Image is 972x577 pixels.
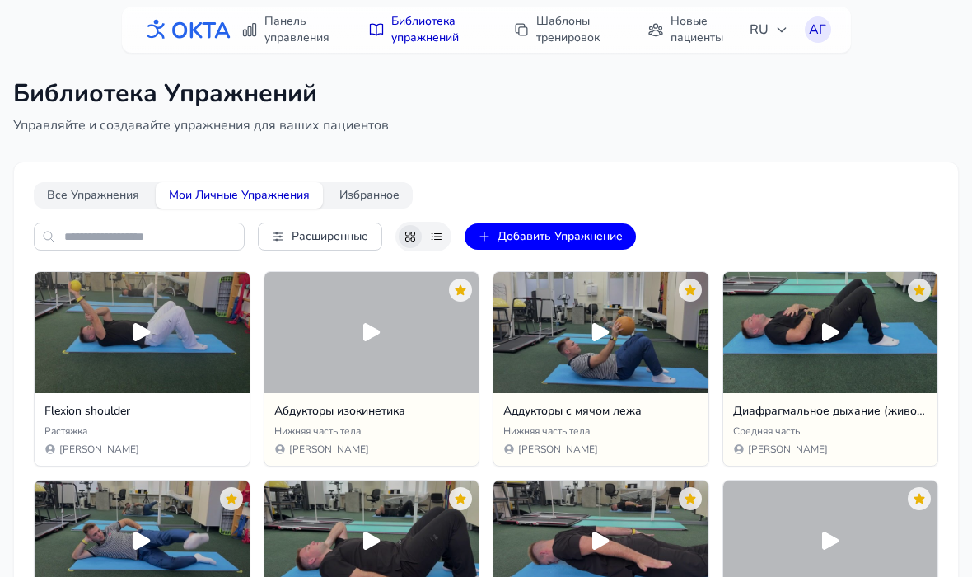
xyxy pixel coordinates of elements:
button: Избранное [326,182,413,209]
h3: Диафрагмальное дыхание (животом) [733,403,928,420]
button: Добавить Упражнение [465,223,636,250]
span: Средняя часть [733,425,800,438]
a: Панель управления [231,7,345,53]
span: RU [750,20,788,40]
h3: Аддукторы с мячом лежа [503,403,699,420]
span: Нижняя часть тела [503,425,590,438]
a: Новые пациенты [638,7,740,53]
span: Расширенные [292,228,368,245]
span: Нижняя часть тела [274,425,361,438]
img: OKTA logo [142,13,231,46]
span: [PERSON_NAME] [518,443,598,456]
h1: Библиотека Упражнений [13,79,959,109]
button: Мои Личные Упражнения [156,182,323,209]
span: [PERSON_NAME] [59,443,139,456]
span: [PERSON_NAME] [289,443,369,456]
a: Библиотека упражнений [358,7,490,53]
span: Растяжка [44,425,87,438]
h3: Flexion shoulder [44,403,240,420]
span: [PERSON_NAME] [748,443,828,456]
a: Шаблоны тренировок [503,7,624,53]
p: Управляйте и создавайте упражнения для ваших пациентов [13,115,959,135]
button: RU [740,13,798,46]
button: АГ [805,16,831,43]
h3: Абдукторы изокинетика [274,403,470,420]
button: Все Упражнения [34,182,152,209]
button: Расширенные [258,223,382,251]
